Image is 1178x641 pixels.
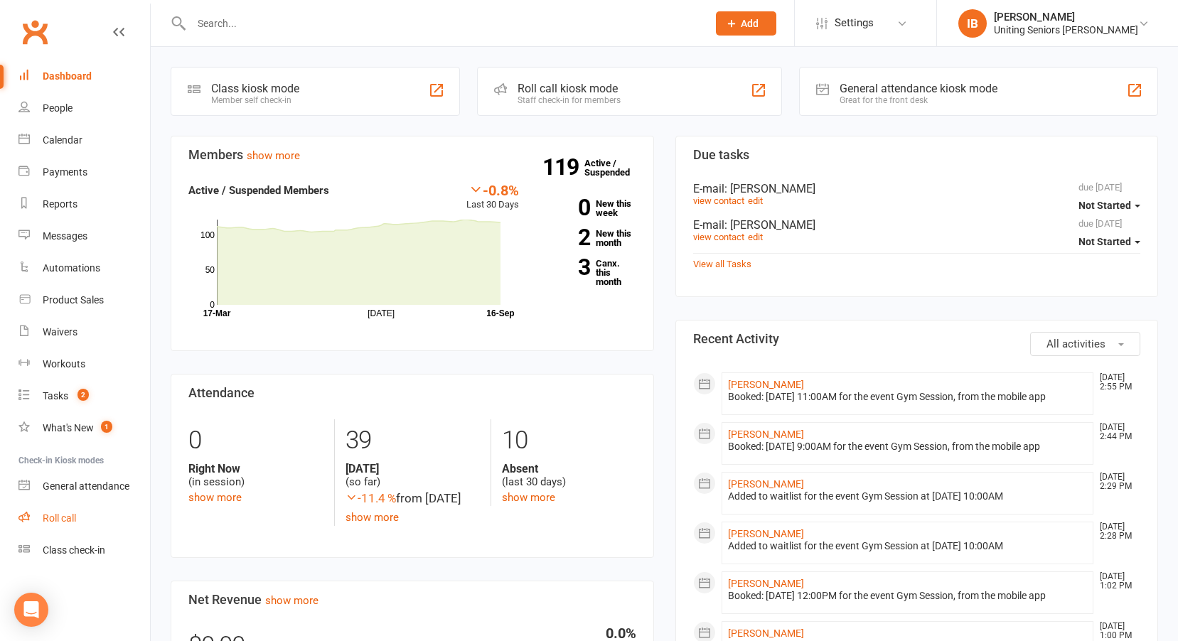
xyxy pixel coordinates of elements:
[502,419,636,462] div: 10
[518,82,621,95] div: Roll call kiosk mode
[18,502,150,534] a: Roll call
[1093,522,1140,541] time: [DATE] 2:28 PM
[540,227,590,248] strong: 2
[1030,332,1140,356] button: All activities
[693,259,751,269] a: View all Tasks
[728,490,1088,502] div: Added to waitlist for the event Gym Session at [DATE] 10:00AM
[840,95,997,105] div: Great for the front desk
[540,197,590,218] strong: 0
[1093,473,1140,491] time: [DATE] 2:29 PM
[693,218,1141,232] div: E-mail
[1093,622,1140,640] time: [DATE] 1:00 PM
[958,9,987,38] div: IB
[540,257,590,278] strong: 3
[43,358,85,370] div: Workouts
[693,182,1141,195] div: E-mail
[43,166,87,178] div: Payments
[18,188,150,220] a: Reports
[188,148,636,162] h3: Members
[188,593,636,607] h3: Net Revenue
[188,462,323,475] strong: Right Now
[1093,423,1140,441] time: [DATE] 2:44 PM
[188,462,323,489] div: (in session)
[728,379,804,390] a: [PERSON_NAME]
[18,348,150,380] a: Workouts
[43,70,92,82] div: Dashboard
[728,441,1088,453] div: Booked: [DATE] 9:00AM for the event Gym Session, from the mobile app
[43,230,87,242] div: Messages
[466,182,519,198] div: -0.8%
[1093,373,1140,392] time: [DATE] 2:55 PM
[724,218,815,232] span: : [PERSON_NAME]
[18,220,150,252] a: Messages
[43,480,129,492] div: General attendance
[346,419,480,462] div: 39
[43,422,94,433] div: What's New
[591,626,636,640] div: 0.0%
[346,462,480,475] strong: [DATE]
[1078,229,1140,254] button: Not Started
[43,544,105,556] div: Class check-in
[14,593,48,627] div: Open Intercom Messenger
[693,232,744,242] a: view contact
[693,332,1141,346] h3: Recent Activity
[693,148,1141,162] h3: Due tasks
[43,198,77,210] div: Reports
[346,491,396,505] span: -11.4 %
[18,316,150,348] a: Waivers
[18,412,150,444] a: What's New1
[502,462,636,489] div: (last 30 days)
[346,462,480,489] div: (so far)
[728,590,1088,602] div: Booked: [DATE] 12:00PM for the event Gym Session, from the mobile app
[728,627,804,639] a: [PERSON_NAME]
[835,7,874,39] span: Settings
[502,462,636,475] strong: Absent
[18,60,150,92] a: Dashboard
[188,386,636,400] h3: Attendance
[540,229,636,247] a: 2New this month
[18,92,150,124] a: People
[188,419,323,462] div: 0
[43,134,82,146] div: Calendar
[18,252,150,284] a: Automations
[540,199,636,217] a: 0New this week
[466,182,519,212] div: Last 30 Days
[840,82,997,95] div: General attendance kiosk mode
[43,326,77,338] div: Waivers
[994,11,1138,23] div: [PERSON_NAME]
[188,184,329,197] strong: Active / Suspended Members
[748,195,763,206] a: edit
[346,489,480,508] div: from [DATE]
[43,512,76,524] div: Roll call
[741,18,759,29] span: Add
[1046,338,1105,350] span: All activities
[18,284,150,316] a: Product Sales
[748,232,763,242] a: edit
[265,594,318,607] a: show more
[728,578,804,589] a: [PERSON_NAME]
[43,102,73,114] div: People
[346,511,399,524] a: show more
[43,262,100,274] div: Automations
[994,23,1138,36] div: Uniting Seniors [PERSON_NAME]
[101,421,112,433] span: 1
[18,534,150,566] a: Class kiosk mode
[247,149,300,162] a: show more
[728,478,804,490] a: [PERSON_NAME]
[693,195,744,206] a: view contact
[542,156,584,178] strong: 119
[502,491,555,504] a: show more
[211,95,299,105] div: Member self check-in
[540,259,636,286] a: 3Canx. this month
[17,14,53,50] a: Clubworx
[518,95,621,105] div: Staff check-in for members
[728,391,1088,403] div: Booked: [DATE] 11:00AM for the event Gym Session, from the mobile app
[211,82,299,95] div: Class kiosk mode
[18,470,150,502] a: General attendance kiosk mode
[728,540,1088,552] div: Added to waitlist for the event Gym Session at [DATE] 10:00AM
[18,124,150,156] a: Calendar
[188,491,242,504] a: show more
[77,389,89,401] span: 2
[1078,200,1131,211] span: Not Started
[43,294,104,306] div: Product Sales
